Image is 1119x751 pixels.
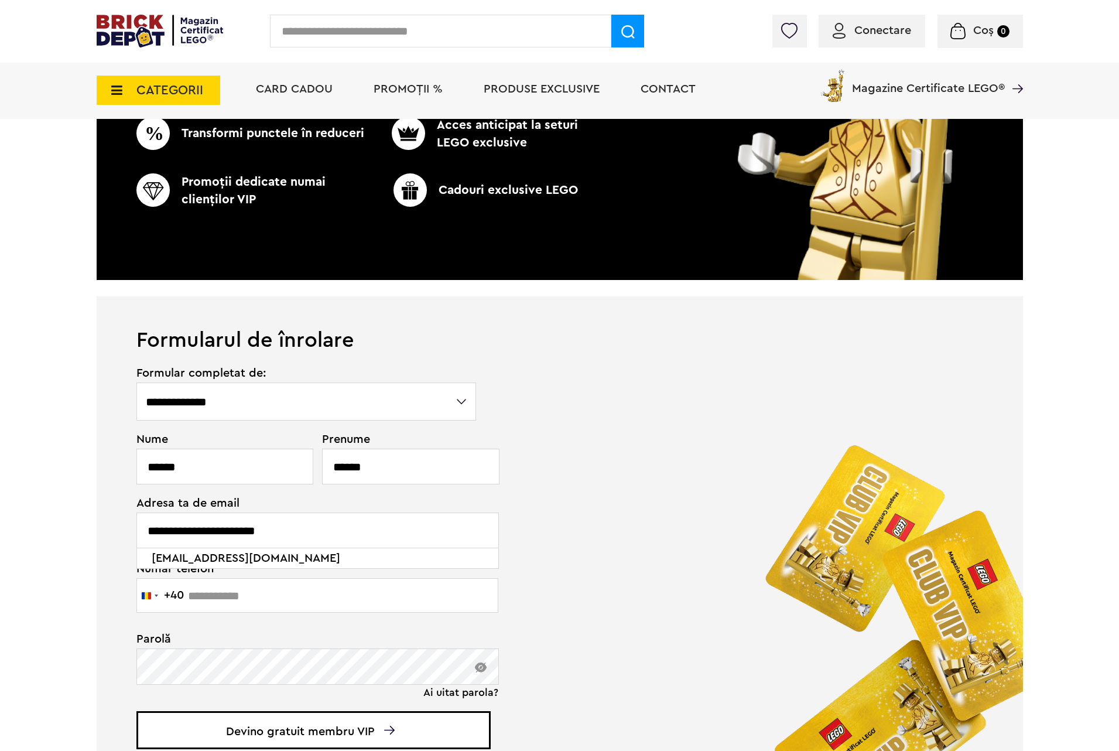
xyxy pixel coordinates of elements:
[833,25,911,36] a: Conectare
[164,589,184,601] div: +40
[136,711,491,749] span: Devino gratuit membru VIP
[136,367,478,379] span: Formular completat de:
[372,117,582,152] p: Acces anticipat la seturi LEGO exclusive
[374,83,443,95] a: PROMOȚII %
[136,173,372,209] p: Promoţii dedicate numai clienţilor VIP
[393,173,427,207] img: CC_BD_Green_chek_mark
[392,117,425,150] img: CC_BD_Green_chek_mark
[322,433,478,445] span: Prenume
[852,67,1005,94] span: Magazine Certificate LEGO®
[256,83,333,95] a: Card Cadou
[973,25,994,36] span: Coș
[136,173,170,207] img: CC_BD_Green_chek_mark
[484,83,600,95] a: Produse exclusive
[1005,67,1023,79] a: Magazine Certificate LEGO®
[136,497,478,509] span: Adresa ta de email
[136,433,307,445] span: Nume
[136,117,372,150] p: Transformi punctele în reduceri
[384,726,395,735] img: Arrow%20-%20Down.svg
[97,296,1023,351] h1: Formularul de înrolare
[136,117,170,150] img: CC_BD_Green_chek_mark
[148,548,489,568] li: [EMAIL_ADDRESS][DOMAIN_NAME]
[368,173,604,207] p: Cadouri exclusive LEGO
[137,579,184,612] button: Selected country
[423,687,498,698] a: Ai uitat parola?
[854,25,911,36] span: Conectare
[641,83,696,95] a: Contact
[136,84,203,97] span: CATEGORII
[136,633,478,645] span: Parolă
[997,25,1010,37] small: 0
